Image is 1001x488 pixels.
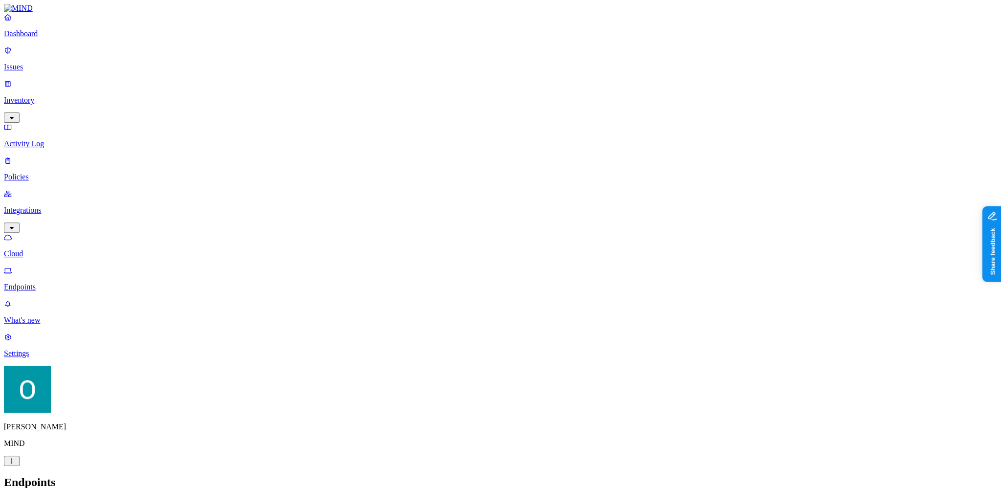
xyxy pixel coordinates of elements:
p: Cloud [4,249,997,258]
a: Dashboard [4,13,997,38]
p: Settings [4,349,997,358]
img: MIND [4,4,33,13]
img: Ofir Englard [4,366,51,413]
a: What's new [4,299,997,325]
p: What's new [4,316,997,325]
p: MIND [4,439,997,448]
a: Inventory [4,79,997,121]
a: Integrations [4,189,997,231]
a: MIND [4,4,997,13]
p: Activity Log [4,139,997,148]
p: Endpoints [4,283,997,291]
p: Integrations [4,206,997,215]
p: Policies [4,173,997,181]
a: Cloud [4,233,997,258]
a: Settings [4,333,997,358]
a: Activity Log [4,123,997,148]
p: Issues [4,63,997,71]
p: [PERSON_NAME] [4,422,997,431]
a: Endpoints [4,266,997,291]
a: Issues [4,46,997,71]
p: Inventory [4,96,997,105]
p: Dashboard [4,29,997,38]
a: Policies [4,156,997,181]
